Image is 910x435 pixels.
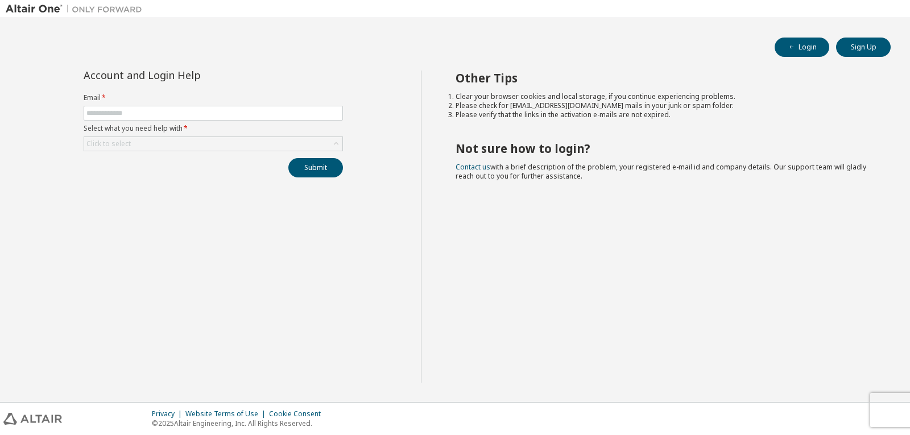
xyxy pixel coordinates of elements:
li: Please verify that the links in the activation e-mails are not expired. [456,110,871,119]
div: Privacy [152,409,185,419]
li: Clear your browser cookies and local storage, if you continue experiencing problems. [456,92,871,101]
span: with a brief description of the problem, your registered e-mail id and company details. Our suppo... [456,162,866,181]
div: Account and Login Help [84,71,291,80]
label: Select what you need help with [84,124,343,133]
label: Email [84,93,343,102]
div: Click to select [84,137,342,151]
button: Submit [288,158,343,177]
img: altair_logo.svg [3,413,62,425]
li: Please check for [EMAIL_ADDRESS][DOMAIN_NAME] mails in your junk or spam folder. [456,101,871,110]
button: Login [775,38,829,57]
div: Cookie Consent [269,409,328,419]
img: Altair One [6,3,148,15]
h2: Other Tips [456,71,871,85]
h2: Not sure how to login? [456,141,871,156]
div: Website Terms of Use [185,409,269,419]
div: Click to select [86,139,131,148]
a: Contact us [456,162,490,172]
p: © 2025 Altair Engineering, Inc. All Rights Reserved. [152,419,328,428]
button: Sign Up [836,38,891,57]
